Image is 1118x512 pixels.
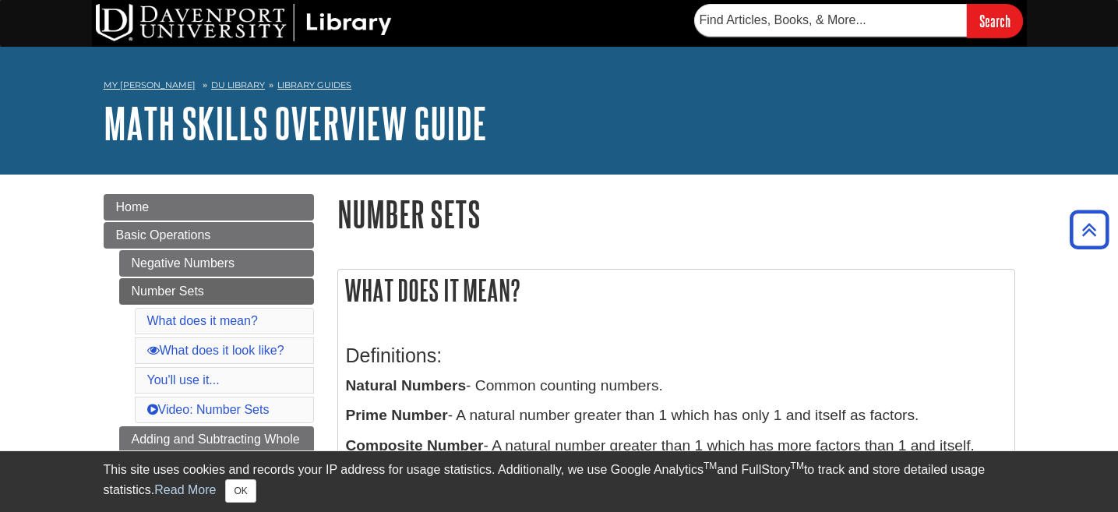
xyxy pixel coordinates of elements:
[104,79,196,92] a: My [PERSON_NAME]
[104,194,314,221] a: Home
[346,375,1007,397] p: - Common counting numbers.
[694,4,1023,37] form: Searches DU Library's articles, books, and more
[346,407,448,423] b: Prime Number
[96,4,392,41] img: DU Library
[119,278,314,305] a: Number Sets
[967,4,1023,37] input: Search
[119,426,314,471] a: Adding and Subtracting Whole Numbers
[346,437,484,454] b: Composite Number
[104,99,487,147] a: Math Skills Overview Guide
[154,483,216,496] a: Read More
[346,377,467,394] b: Natural Numbers
[147,344,284,357] a: What does it look like?
[104,75,1015,100] nav: breadcrumb
[119,250,314,277] a: Negative Numbers
[211,79,265,90] a: DU Library
[337,194,1015,234] h1: Number Sets
[116,228,211,242] span: Basic Operations
[704,461,717,471] sup: TM
[338,270,1014,311] h2: What does it mean?
[147,403,270,416] a: Video: Number Sets
[116,200,150,214] span: Home
[346,344,1007,367] h3: Definitions:
[346,404,1007,427] p: - A natural number greater than 1 which has only 1 and itself as factors.
[694,4,967,37] input: Find Articles, Books, & More...
[791,461,804,471] sup: TM
[1064,219,1114,240] a: Back to Top
[147,314,258,327] a: What does it mean?
[147,373,220,387] a: You'll use it...
[346,435,1007,457] p: - A natural number greater than 1 which has more factors than 1 and itself.
[225,479,256,503] button: Close
[104,461,1015,503] div: This site uses cookies and records your IP address for usage statistics. Additionally, we use Goo...
[277,79,351,90] a: Library Guides
[104,222,314,249] a: Basic Operations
